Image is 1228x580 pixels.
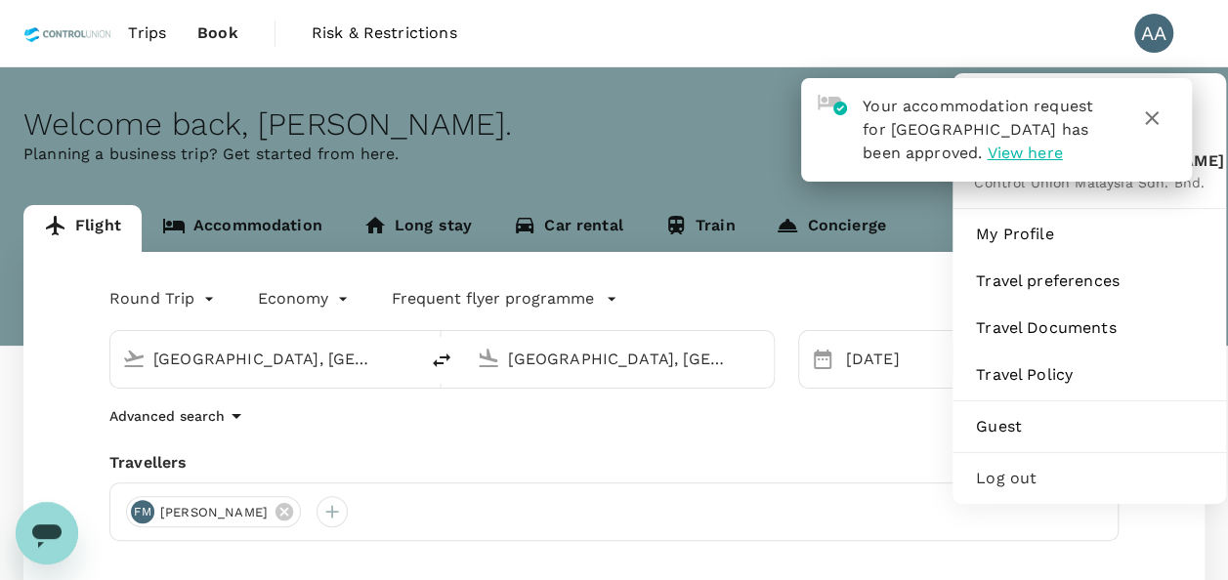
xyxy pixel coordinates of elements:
[148,503,279,522] span: [PERSON_NAME]
[109,451,1119,475] div: Travellers
[126,496,301,527] div: FM[PERSON_NAME]
[976,415,1203,438] span: Guest
[492,205,644,252] a: Car rental
[976,467,1203,490] span: Log out
[23,205,142,252] a: Flight
[960,353,1218,396] a: Travel Policy
[976,316,1203,340] span: Travel Documents
[976,269,1203,293] span: Travel preferences
[960,213,1218,256] a: My Profile
[153,344,377,374] input: Depart from
[404,356,408,360] button: Open
[960,405,1218,448] a: Guest
[392,287,594,311] p: Frequent flyer programme
[392,287,617,311] button: Frequent flyer programme
[343,205,492,252] a: Long stay
[976,363,1203,387] span: Travel Policy
[1134,14,1173,53] div: AA
[755,205,906,252] a: Concierge
[23,106,1205,143] div: Welcome back , [PERSON_NAME] .
[818,95,847,115] img: hotel-approved
[258,283,353,314] div: Economy
[976,223,1203,246] span: My Profile
[838,340,950,379] div: [DATE]
[312,21,457,45] span: Risk & Restrictions
[109,406,225,426] p: Advanced search
[197,21,238,45] span: Book
[23,143,1205,166] p: Planning a business trip? Get started from here.
[954,173,1223,192] span: Control Union Malaysia Sdn. Bhd.
[131,500,154,523] div: FM
[418,337,465,384] button: delete
[960,260,1218,303] a: Travel preferences
[508,344,732,374] input: Going to
[109,404,248,428] button: Advanced search
[142,205,343,252] a: Accommodation
[987,144,1062,162] span: View here
[960,307,1218,350] a: Travel Documents
[16,502,78,564] iframe: Button to launch messaging window
[644,205,756,252] a: Train
[128,21,166,45] span: Trips
[109,283,219,314] div: Round Trip
[23,12,112,55] img: Control Union Malaysia Sdn. Bhd.
[863,97,1093,162] span: Your accommodation request for [GEOGRAPHIC_DATA] has been approved.
[760,356,764,360] button: Open
[960,457,1218,500] div: Log out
